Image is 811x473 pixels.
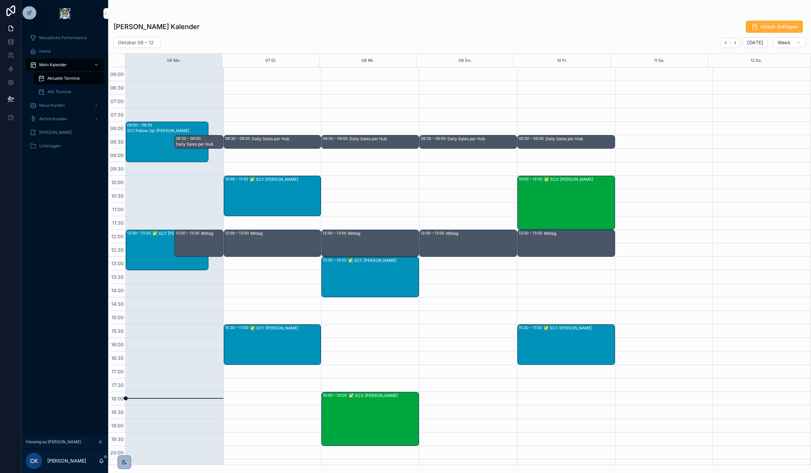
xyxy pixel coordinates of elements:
button: 10 Fr. [557,54,567,67]
button: 09 Do. [459,54,472,67]
div: 10:00 – 11:30✅ SC1: [PERSON_NAME] [224,176,321,216]
a: Neue Kunden [26,99,104,111]
span: 09:00 [108,152,125,158]
span: 17:30 [110,382,125,388]
span: 10:00 [109,179,125,185]
span: Home [39,49,51,54]
a: Alle Termine [34,86,104,98]
div: 08:30 – 09:00Daily Sales per Hub [518,135,615,148]
div: Daily Sales per Hub [545,136,614,142]
a: Aktive Kunden [26,113,104,125]
div: ✅ SC1: [PERSON_NAME] [250,325,321,331]
div: Mittag [544,231,614,236]
span: 08:30 [108,139,125,145]
span: 07:00 [109,98,125,104]
div: 08:30 – 09:00 [323,136,349,141]
span: 13:30 [109,274,125,280]
div: 15:30 – 17:00✅ SC1: [PERSON_NAME] [224,325,321,365]
span: 09:30 [108,166,125,172]
p: [PERSON_NAME] [47,457,86,464]
span: Neue Kunden [39,103,65,108]
div: 12:00 – 13:00 [323,230,348,236]
span: 19:30 [109,436,125,442]
span: Urlaub Anfragen [761,23,797,30]
span: 19:00 [109,423,125,428]
span: Aktuelle Termine [47,76,80,81]
span: 12:30 [109,247,125,253]
div: 08:00 – 09:30SC1 Follow Up: [PERSON_NAME] [126,122,208,162]
div: 10:00 – 12:00 [519,176,544,182]
span: CK [30,457,38,465]
span: 07:30 [109,112,125,118]
button: 08 Mi. [362,54,374,67]
span: Alle Termine [47,89,71,95]
span: 11:30 [110,220,125,226]
div: 10:00 – 12:00✅ SC2: [PERSON_NAME] [518,176,615,229]
div: Mittag [201,231,222,236]
div: 12:00 – 13:00 [421,230,446,236]
a: Unterlagen [26,140,104,152]
div: Daily Sales per Hub [447,136,516,142]
div: 18:00 – 20:00✅ SC2: [PERSON_NAME] [322,392,419,446]
div: 12:00 – 13:00 [225,230,250,236]
div: ✅ SC1: [PERSON_NAME] [544,325,614,331]
div: 08:30 – 09:00 [519,136,545,141]
div: 15:30 – 17:00 [519,325,544,330]
div: 12:00 – 13:00 [519,230,544,236]
div: 12:00 – 13:00Mittag [224,230,321,256]
div: 18:00 – 20:00 [323,393,349,398]
div: 12 So. [751,54,762,67]
span: 16:30 [109,355,125,361]
span: Week [778,40,790,46]
div: Mittag [348,231,418,236]
span: 15:00 [110,315,125,320]
span: [PERSON_NAME] [39,130,72,135]
span: 14:30 [109,301,125,307]
span: 18:00 [109,396,125,401]
span: 06:00 [108,71,125,77]
div: 12:00 – 13:00Mittag [175,230,223,256]
span: 20:30 [108,463,125,469]
div: 08:30 – 09:00 [225,136,252,141]
a: Aktuelle Termine [34,72,104,84]
div: 13:00 – 14:30 [323,257,348,263]
div: 12:00 – 13:30✅ SC1: [PERSON_NAME] [126,230,208,270]
div: ✅ SC1: [PERSON_NAME] [250,177,321,182]
a: Mein Kalender [26,59,104,71]
span: 10:30 [109,193,125,199]
div: 12:00 – 13:00Mittag [518,230,615,256]
div: 12:00 – 13:00 [176,230,201,236]
div: ✅ SC1: [PERSON_NAME] [348,258,418,263]
button: Urlaub Anfragen [746,21,803,33]
div: SC1 Follow Up: [PERSON_NAME] [127,128,208,133]
button: 11 Sa. [654,54,665,67]
div: 07 Di. [265,54,277,67]
a: Home [26,45,104,57]
div: 12:00 – 13:00Mittag [322,230,419,256]
div: 10:00 – 11:30 [225,176,250,182]
button: 06 Mo. [167,54,181,67]
span: 06:30 [108,85,125,91]
button: Next [731,38,740,48]
div: 08:30 – 09:00 [421,136,447,141]
img: App logo [59,8,70,19]
div: 15:30 – 17:00 [225,325,250,330]
span: 13:00 [109,260,125,266]
div: Mittag [446,231,516,236]
span: Unterlagen [39,143,60,149]
div: Mittag [250,231,321,236]
div: Daily Sales per Hub [349,136,418,142]
div: Daily Sales per Hub [176,142,222,147]
div: 08:30 – 09:00 [176,136,202,141]
div: 08:30 – 09:00Daily Sales per Hub [224,135,321,148]
span: 20:00 [108,450,125,455]
span: 15:30 [110,328,125,334]
div: 08:00 – 09:30 [127,122,154,128]
div: ✅ SC2: [PERSON_NAME] [544,177,614,182]
div: 12:00 – 13:30 [127,230,152,236]
div: Daily Sales per Hub [252,136,321,142]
